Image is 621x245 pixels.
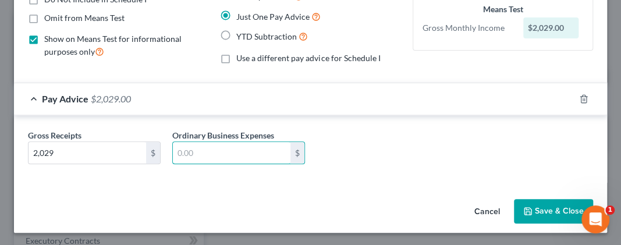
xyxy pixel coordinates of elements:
button: Save & Close [514,199,593,223]
label: Gross Receipts [28,129,81,141]
span: 1 [605,205,615,215]
span: Pay Advice [42,93,88,104]
span: Show on Means Test for informational purposes only [44,34,182,56]
div: $ [146,142,160,164]
input: 0.00 [173,142,290,164]
iframe: Intercom live chat [581,205,609,233]
div: Means Test [423,3,583,15]
div: $ [290,142,304,164]
div: Gross Monthly Income [417,22,517,34]
label: Ordinary Business Expenses [172,129,274,141]
div: $2,029.00 [523,17,579,38]
span: $2,029.00 [91,93,131,104]
input: 0.00 [29,142,146,164]
span: YTD Subtraction [236,31,297,41]
span: Use a different pay advice for Schedule I [236,53,380,63]
button: Cancel [465,200,509,223]
span: Omit from Means Test [44,13,125,23]
span: Just One Pay Advice [236,12,310,22]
